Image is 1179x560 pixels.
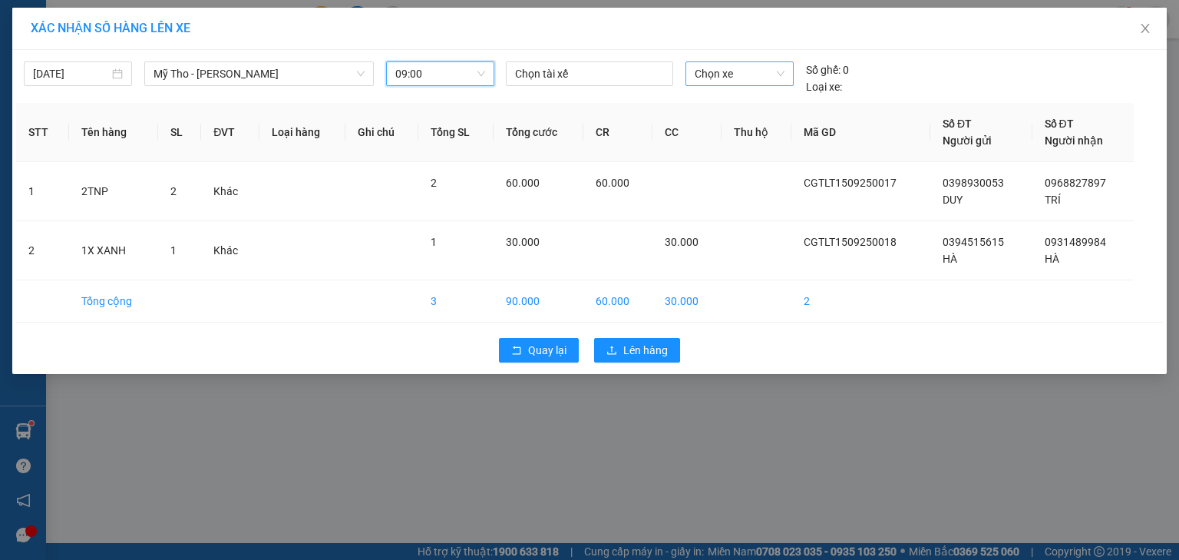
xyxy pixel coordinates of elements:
[943,177,1004,189] span: 0398930053
[528,342,566,359] span: Quay lại
[1139,22,1151,35] span: close
[431,177,437,189] span: 2
[170,185,177,197] span: 2
[652,103,722,162] th: CC
[943,194,963,206] span: DUY
[943,236,1004,248] span: 0394515615
[943,118,972,130] span: Số ĐT
[623,342,668,359] span: Lên hàng
[69,221,158,280] td: 1X XANH
[722,103,791,162] th: Thu hộ
[606,345,617,357] span: upload
[583,280,652,323] td: 60.000
[594,338,680,363] button: uploadLên hàng
[583,103,652,162] th: CR
[33,65,109,82] input: 15/09/2025
[804,177,897,189] span: CGTLT1509250017
[695,62,784,85] span: Chọn xe
[806,78,842,95] span: Loại xe:
[499,338,579,363] button: rollbackQuay lại
[201,162,259,221] td: Khác
[1045,177,1106,189] span: 0968827897
[1045,253,1059,265] span: HÀ
[16,162,69,221] td: 1
[16,103,69,162] th: STT
[418,103,494,162] th: Tổng SL
[791,280,930,323] td: 2
[170,244,177,257] span: 1
[158,103,202,162] th: SL
[806,61,840,78] span: Số ghế:
[201,221,259,280] td: Khác
[943,134,992,147] span: Người gửi
[1124,8,1167,51] button: Close
[71,73,279,100] text: CGTLT1509250018
[1045,134,1103,147] span: Người nhận
[345,103,418,162] th: Ghi chú
[8,110,342,151] div: Chợ Gạo
[943,253,957,265] span: HÀ
[665,236,698,248] span: 30.000
[1045,118,1074,130] span: Số ĐT
[16,221,69,280] td: 2
[31,21,190,35] span: XÁC NHẬN SỐ HÀNG LÊN XE
[259,103,345,162] th: Loại hàng
[154,62,365,85] span: Mỹ Tho - Hồ Chí Minh
[69,103,158,162] th: Tên hàng
[494,103,583,162] th: Tổng cước
[652,280,722,323] td: 30.000
[431,236,437,248] span: 1
[1045,236,1106,248] span: 0931489984
[494,280,583,323] td: 90.000
[791,103,930,162] th: Mã GD
[596,177,629,189] span: 60.000
[69,162,158,221] td: 2TNP
[395,62,485,85] span: 09:00
[69,280,158,323] td: Tổng cộng
[418,280,494,323] td: 3
[804,236,897,248] span: CGTLT1509250018
[511,345,522,357] span: rollback
[201,103,259,162] th: ĐVT
[806,61,849,78] div: 0
[506,177,540,189] span: 60.000
[356,69,365,78] span: down
[506,236,540,248] span: 30.000
[1045,194,1061,206] span: TRÍ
